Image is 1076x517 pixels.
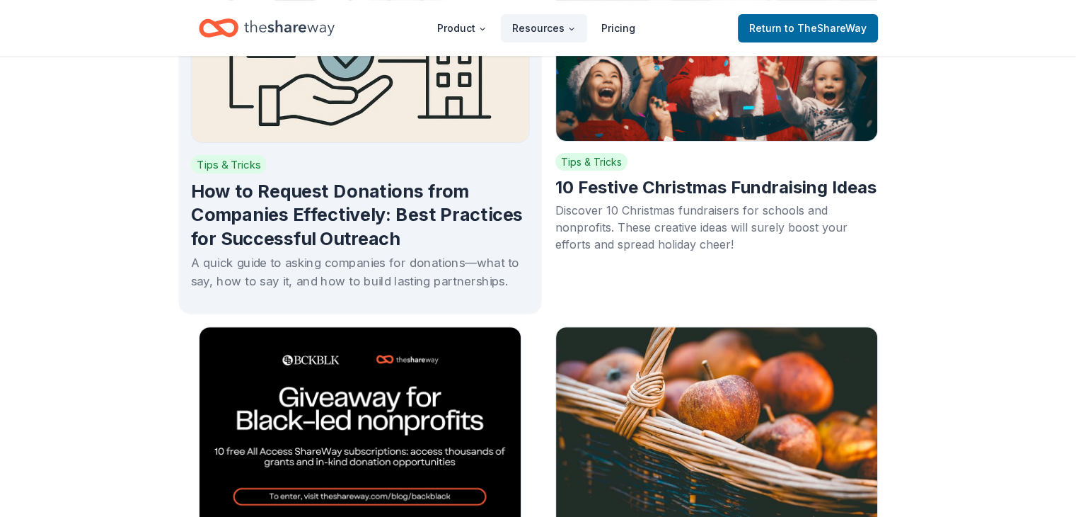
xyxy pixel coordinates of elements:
[738,14,878,42] a: Returnto TheShareWay
[199,11,335,45] a: Home
[555,202,878,253] div: Discover 10 Christmas fundraisers for schools and nonprofits. These creative ideas will surely bo...
[785,22,867,34] span: to TheShareWay
[555,176,878,199] h2: 10 Festive Christmas Fundraising Ideas
[555,153,627,171] span: Tips & Tricks
[749,20,867,37] span: Return
[426,11,647,45] nav: Main
[590,14,647,42] a: Pricing
[190,179,529,251] h2: How to Request Donations from Companies Effectively: Best Practices for Successful Outreach
[426,14,498,42] button: Product
[501,14,587,42] button: Resources
[190,155,266,174] span: Tips & Tricks
[190,254,529,289] div: A quick guide to asking companies for donations—what to say, how to say it, and how to build last...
